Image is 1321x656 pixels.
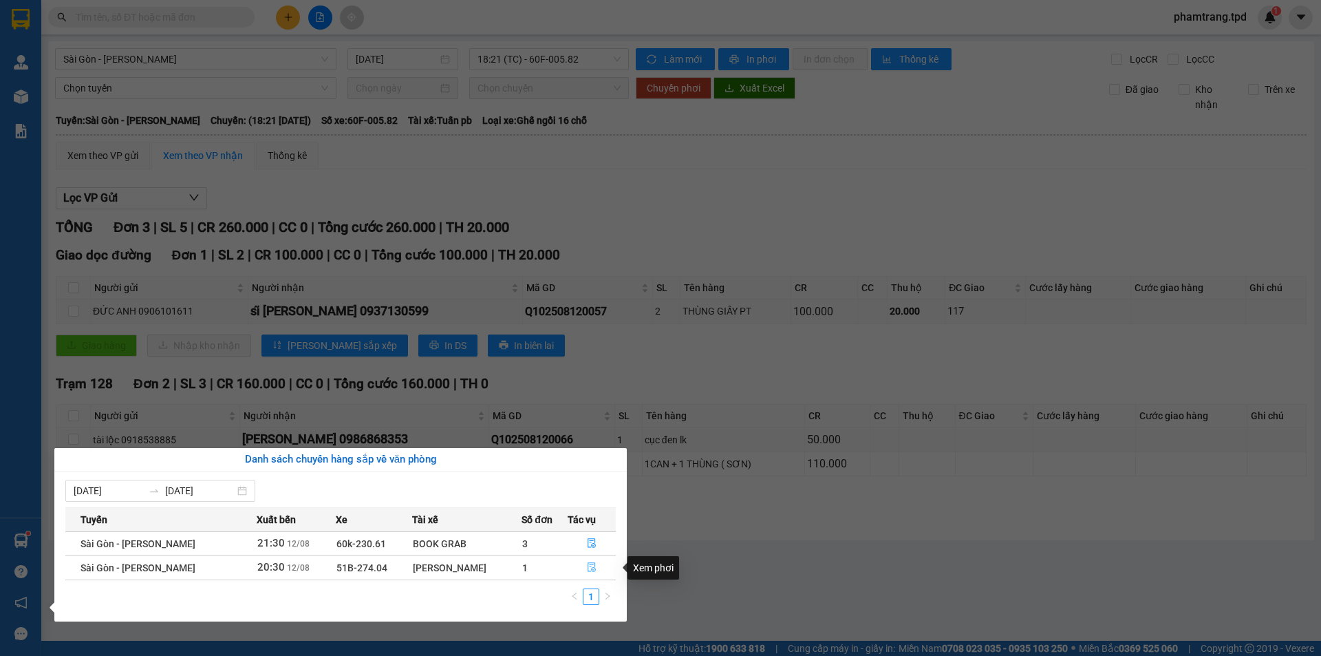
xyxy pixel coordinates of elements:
[522,538,528,549] span: 3
[627,556,679,580] div: Xem phơi
[80,512,107,527] span: Tuyến
[522,562,528,573] span: 1
[570,592,579,600] span: left
[412,512,438,527] span: Tài xế
[522,512,552,527] span: Số đơn
[336,562,387,573] span: 51B-274.04
[583,589,599,604] a: 1
[80,538,195,549] span: Sài Gòn - [PERSON_NAME]
[599,589,616,605] li: Next Page
[74,483,143,498] input: Từ ngày
[568,512,596,527] span: Tác vụ
[257,512,296,527] span: Xuất bến
[257,561,285,573] span: 20:30
[603,592,612,600] span: right
[287,539,310,549] span: 12/08
[587,538,597,549] span: file-done
[149,485,160,496] span: swap-right
[149,485,160,496] span: to
[413,536,522,551] div: BOOK GRAB
[599,589,616,605] button: right
[336,512,347,527] span: Xe
[583,589,599,605] li: 1
[65,452,616,468] div: Danh sách chuyến hàng sắp về văn phòng
[413,560,522,575] div: [PERSON_NAME]
[587,562,597,573] span: file-done
[566,589,583,605] button: left
[336,538,386,549] span: 60k-230.61
[568,557,615,579] button: file-done
[257,537,285,549] span: 21:30
[568,533,615,555] button: file-done
[80,562,195,573] span: Sài Gòn - [PERSON_NAME]
[287,563,310,573] span: 12/08
[566,589,583,605] li: Previous Page
[165,483,235,498] input: Đến ngày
